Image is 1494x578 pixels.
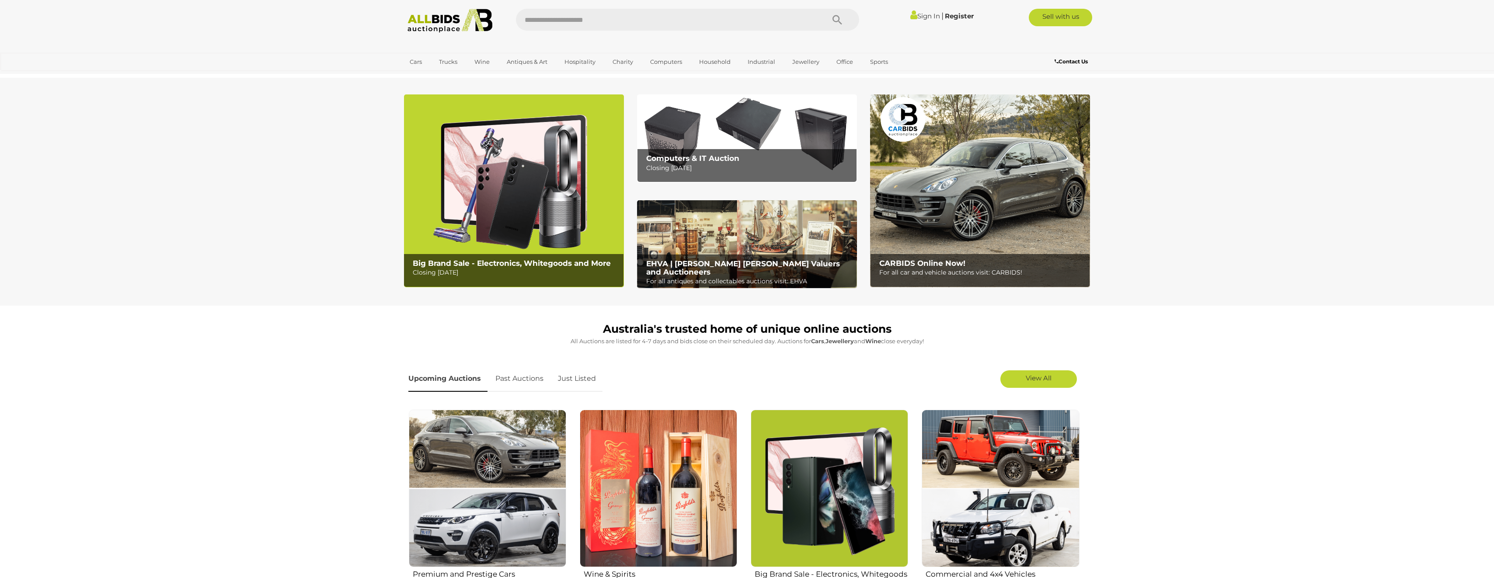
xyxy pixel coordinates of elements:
span: | [941,11,944,21]
strong: Cars [811,338,824,345]
a: EHVA | Evans Hastings Valuers and Auctioneers EHVA | [PERSON_NAME] [PERSON_NAME] Valuers and Auct... [637,200,857,289]
img: Computers & IT Auction [637,94,857,182]
a: Sell with us [1029,9,1092,26]
a: Past Auctions [489,366,550,392]
img: Wine & Spirits [580,410,737,567]
a: Sports [864,55,894,69]
a: Hospitality [559,55,601,69]
img: Allbids.com.au [403,9,498,33]
a: Wine [469,55,495,69]
a: CARBIDS Online Now! CARBIDS Online Now! For all car and vehicle auctions visit: CARBIDS! [870,94,1090,287]
img: EHVA | Evans Hastings Valuers and Auctioneers [637,200,857,289]
img: Commercial and 4x4 Vehicles [922,410,1079,567]
a: Big Brand Sale - Electronics, Whitegoods and More Big Brand Sale - Electronics, Whitegoods and Mo... [404,94,624,287]
strong: Wine [865,338,881,345]
b: Big Brand Sale - Electronics, Whitegoods and More [413,259,611,268]
p: Closing [DATE] [646,163,852,174]
b: CARBIDS Online Now! [879,259,965,268]
p: All Auctions are listed for 4-7 days and bids close on their scheduled day. Auctions for , and cl... [408,336,1086,346]
img: Big Brand Sale - Electronics, Whitegoods and More [751,410,908,567]
a: Register [945,12,974,20]
a: Just Listed [551,366,602,392]
strong: Jewellery [825,338,854,345]
img: CARBIDS Online Now! [870,94,1090,287]
p: Closing [DATE] [413,267,619,278]
span: View All [1026,374,1052,382]
a: Jewellery [787,55,825,69]
a: Household [693,55,736,69]
img: Big Brand Sale - Electronics, Whitegoods and More [404,94,624,287]
a: Computers & IT Auction Computers & IT Auction Closing [DATE] [637,94,857,182]
p: For all antiques and collectables auctions visit: EHVA [646,276,852,287]
a: Office [831,55,859,69]
b: Computers & IT Auction [646,154,739,163]
a: Sign In [910,12,940,20]
a: Antiques & Art [501,55,553,69]
a: Industrial [742,55,781,69]
a: Contact Us [1055,57,1090,66]
h1: Australia's trusted home of unique online auctions [408,323,1086,335]
b: EHVA | [PERSON_NAME] [PERSON_NAME] Valuers and Auctioneers [646,259,840,276]
b: Contact Us [1055,58,1088,65]
img: Premium and Prestige Cars [409,410,566,567]
a: View All [1000,370,1077,388]
a: Cars [404,55,428,69]
p: For all car and vehicle auctions visit: CARBIDS! [879,267,1085,278]
a: [GEOGRAPHIC_DATA] [404,69,477,84]
a: Upcoming Auctions [408,366,488,392]
a: Trucks [433,55,463,69]
a: Charity [607,55,639,69]
button: Search [815,9,859,31]
a: Computers [644,55,688,69]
